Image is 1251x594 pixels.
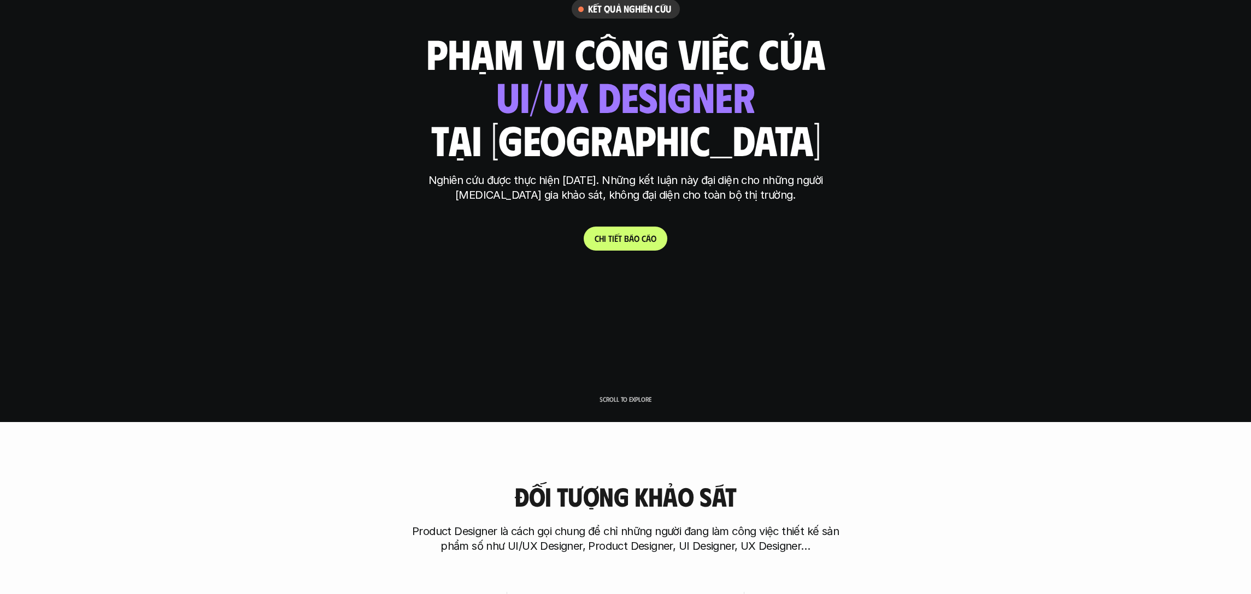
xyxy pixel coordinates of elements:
span: o [651,233,656,243]
a: Chitiếtbáocáo [584,227,667,251]
span: t [608,233,612,243]
span: C [595,233,599,243]
span: á [629,233,634,243]
span: á [646,233,651,243]
h1: phạm vi công việc của [426,30,825,76]
p: Nghiên cứu được thực hiện [DATE]. Những kết luận này đại diện cho những người [MEDICAL_DATA] gia ... [421,173,831,203]
h3: Đối tượng khảo sát [514,482,736,511]
span: i [604,233,606,243]
span: ế [614,233,618,243]
h6: Kết quả nghiên cứu [588,3,671,15]
span: b [624,233,629,243]
p: Product Designer là cách gọi chung để chỉ những người đang làm công việc thiết kế sản phẩm số như... [407,524,844,554]
p: Scroll to explore [600,395,651,403]
span: c [642,233,646,243]
span: o [634,233,639,243]
span: t [618,233,622,243]
h1: tại [GEOGRAPHIC_DATA] [431,116,820,162]
span: i [612,233,614,243]
span: h [599,233,604,243]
